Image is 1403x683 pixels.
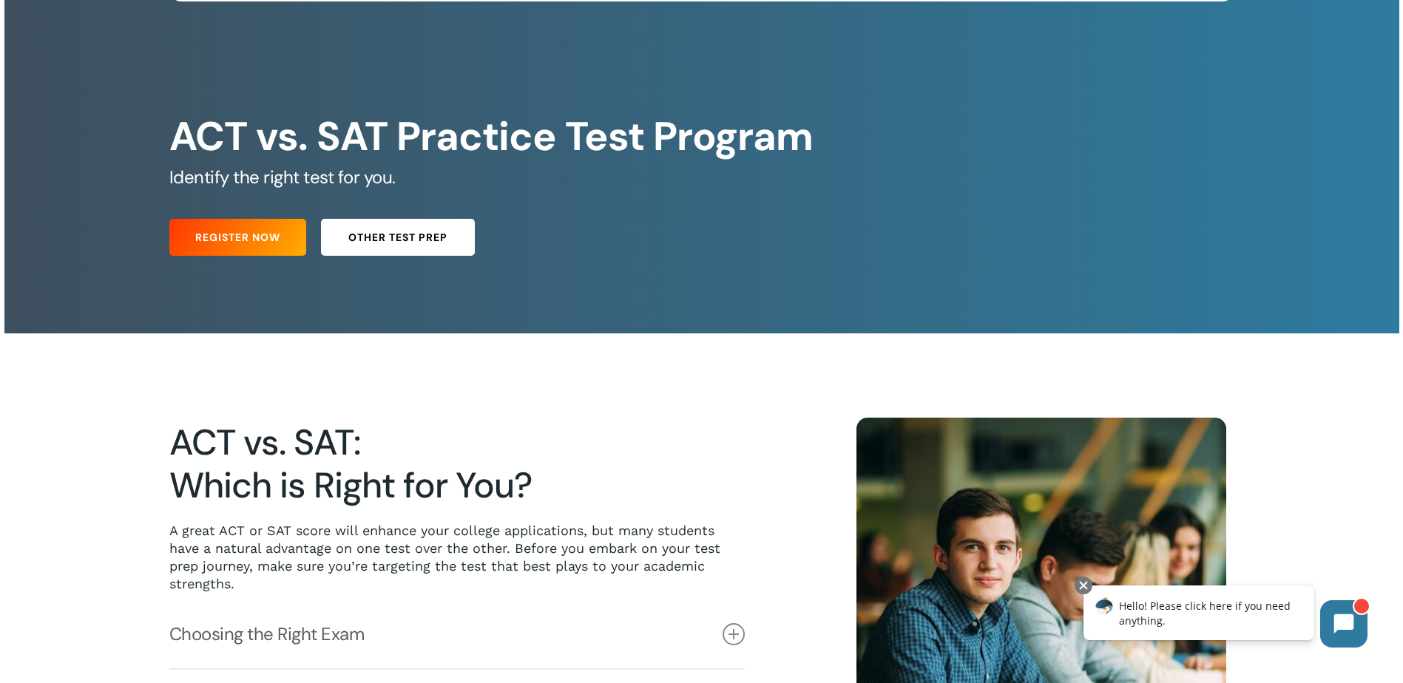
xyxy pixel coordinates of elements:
[169,421,745,507] h2: ACT vs. SAT: Which is Right for You?
[321,219,475,256] a: Other Test Prep
[348,230,447,245] span: Other Test Prep
[1068,574,1382,662] iframe: Chatbot
[195,230,280,245] span: Register Now
[169,600,745,668] a: Choosing the Right Exam
[169,113,1234,160] h1: ACT vs. SAT Practice Test Program
[169,522,745,593] p: A great ACT or SAT score will enhance your college applications, but many students have a natural...
[169,219,306,256] a: Register Now
[169,166,1234,189] h5: Identify the right test for you.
